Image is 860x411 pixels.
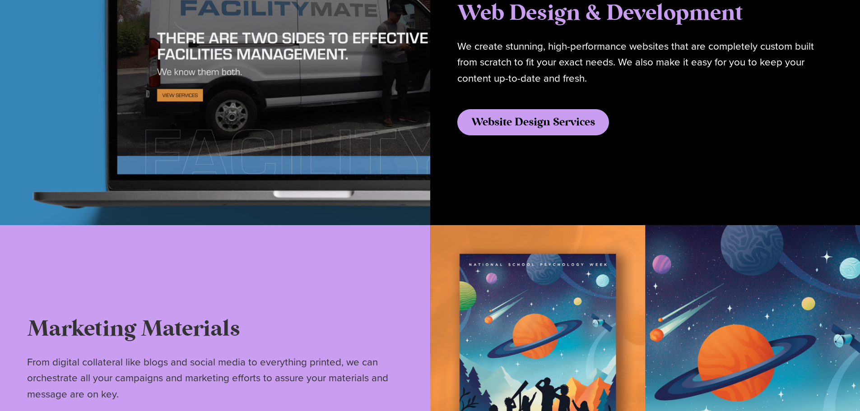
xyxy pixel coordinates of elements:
h2: Marketing Materials [27,314,403,345]
p: From digital collateral like blogs and social media to everything printed, we can orchestrate all... [27,354,403,403]
p: We create stunning, high-performance websites that are completely custom built from scratch to fi... [457,38,833,87]
a: Website Design Services [457,109,609,135]
span: Website Design Services [471,117,595,128]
